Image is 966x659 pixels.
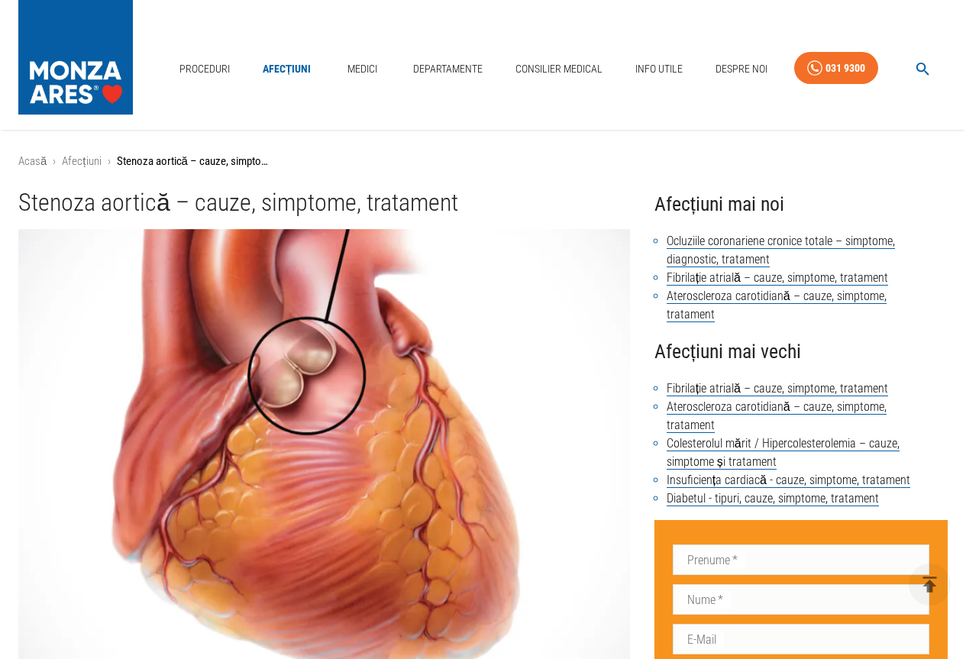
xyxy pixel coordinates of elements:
[257,53,318,85] a: Afecțiuni
[338,53,386,85] a: Medici
[53,153,56,170] li: ›
[667,270,888,286] a: Fibrilație atrială – cauze, simptome, tratament
[667,473,910,488] a: Insuficiența cardiacă - cauze, simptome, tratament
[18,154,47,168] a: Acasă
[667,399,887,433] a: Ateroscleroza carotidiană – cauze, simptome, tratament
[667,234,895,267] a: Ocluziile coronariene cronice totale – simptome, diagnostic, tratament
[794,52,878,85] a: 031 9300
[667,289,887,322] a: Ateroscleroza carotidiană – cauze, simptome, tratament
[654,189,948,220] h4: Afecțiuni mai noi
[629,53,689,85] a: Info Utile
[18,153,948,170] nav: breadcrumb
[825,59,865,78] div: 031 9300
[117,153,270,170] p: Stenoza aortică – cauze, simptome, tratament
[909,564,951,606] button: delete
[709,53,774,85] a: Despre Noi
[509,53,609,85] a: Consilier Medical
[62,154,101,168] a: Afecțiuni
[667,436,900,470] a: Colesterolul mărit / Hipercolesterolemia – cauze, simptome și tratament
[667,381,888,396] a: Fibrilație atrială – cauze, simptome, tratament
[654,336,948,367] h4: Afecțiuni mai vechi
[108,153,111,170] li: ›
[173,53,236,85] a: Proceduri
[18,189,630,217] h1: Stenoza aortică – cauze, simptome, tratament
[407,53,489,85] a: Departamente
[667,491,879,506] a: Diabetul - tipuri, cauze, simptome, tratament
